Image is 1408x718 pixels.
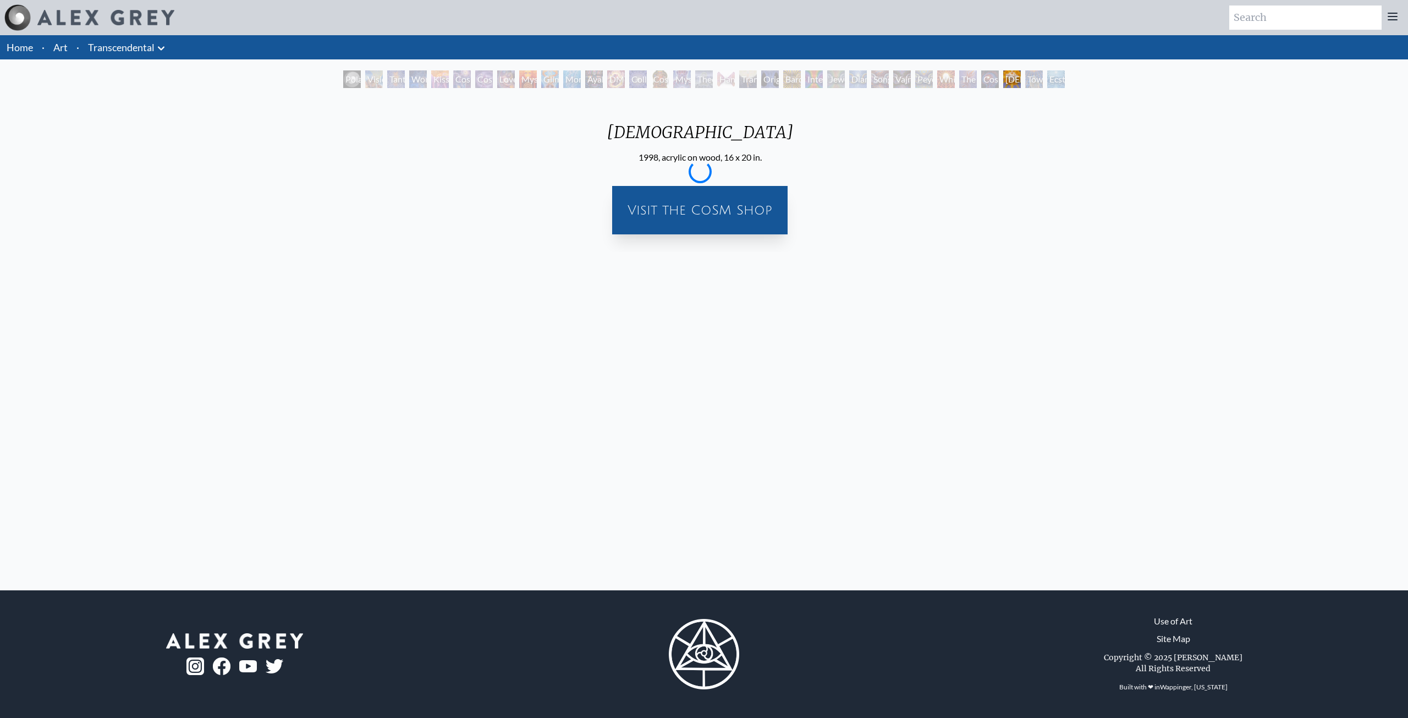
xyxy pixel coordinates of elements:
div: The Great Turn [959,70,977,88]
div: Built with ❤ in [1115,678,1232,696]
div: [DEMOGRAPHIC_DATA] [1003,70,1021,88]
div: Cosmic Artist [475,70,493,88]
div: Vajra Being [893,70,911,88]
img: twitter-logo.png [266,659,283,673]
div: Polar Unity Spiral [343,70,361,88]
div: Diamond Being [849,70,867,88]
img: youtube-logo.png [239,660,257,673]
div: Mystic Eye [673,70,691,88]
a: Home [7,41,33,53]
div: [DEMOGRAPHIC_DATA] [598,122,802,151]
div: Glimpsing the Empyrean [541,70,559,88]
a: Transcendental [88,40,155,55]
li: · [37,35,49,59]
div: Theologue [695,70,713,88]
div: Toward the One [1025,70,1043,88]
div: Ayahuasca Visitation [585,70,603,88]
div: All Rights Reserved [1136,663,1211,674]
div: Mysteriosa 2 [519,70,537,88]
div: Wonder [409,70,427,88]
a: Wappinger, [US_STATE] [1160,683,1228,691]
div: Bardo Being [783,70,801,88]
div: Cosmic Consciousness [981,70,999,88]
a: Site Map [1157,632,1190,645]
div: Interbeing [805,70,823,88]
div: Cosmic Creativity [453,70,471,88]
div: Love is a Cosmic Force [497,70,515,88]
div: Visionary Origin of Language [365,70,383,88]
a: Use of Art [1154,615,1192,628]
div: Cosmic [DEMOGRAPHIC_DATA] [651,70,669,88]
img: fb-logo.png [213,657,230,675]
li: · [72,35,84,59]
div: DMT - The Spirit Molecule [607,70,625,88]
div: Hands that See [717,70,735,88]
div: Monochord [563,70,581,88]
div: Ecstasy [1047,70,1065,88]
div: Transfiguration [739,70,757,88]
div: 1998, acrylic on wood, 16 x 20 in. [598,151,802,164]
div: Copyright © 2025 [PERSON_NAME] [1104,652,1242,663]
div: White Light [937,70,955,88]
input: Search [1229,6,1382,30]
img: ig-logo.png [186,657,204,675]
div: Song of Vajra Being [871,70,889,88]
a: Visit the CoSM Shop [619,193,781,228]
a: Art [53,40,68,55]
div: Tantra [387,70,405,88]
div: Jewel Being [827,70,845,88]
div: Kiss of the [MEDICAL_DATA] [431,70,449,88]
div: Peyote Being [915,70,933,88]
div: Collective Vision [629,70,647,88]
div: Original Face [761,70,779,88]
